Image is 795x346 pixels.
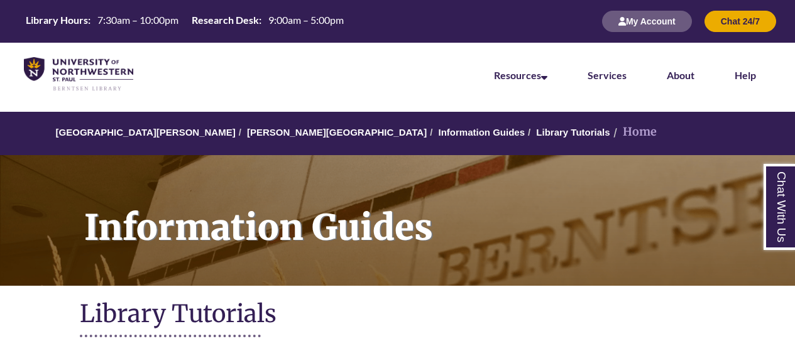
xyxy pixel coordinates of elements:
a: Library Tutorials [536,127,610,138]
h1: Library Tutorials [80,298,716,332]
a: Services [588,69,627,81]
span: 7:30am – 10:00pm [97,14,178,26]
button: Chat 24/7 [705,11,776,32]
th: Research Desk: [187,13,263,27]
span: 9:00am – 5:00pm [268,14,344,26]
th: Library Hours: [21,13,92,27]
a: About [667,69,694,81]
a: Chat 24/7 [705,16,776,26]
a: Information Guides [438,127,525,138]
a: [PERSON_NAME][GEOGRAPHIC_DATA] [247,127,427,138]
button: My Account [602,11,692,32]
a: [GEOGRAPHIC_DATA][PERSON_NAME] [56,127,236,138]
a: Help [735,69,756,81]
h1: Information Guides [70,155,795,269]
table: Hours Today [21,13,349,29]
li: Home [610,123,657,141]
img: UNWSP Library Logo [24,57,133,92]
a: Hours Today [21,13,349,30]
a: My Account [602,16,692,26]
a: Resources [494,69,547,81]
